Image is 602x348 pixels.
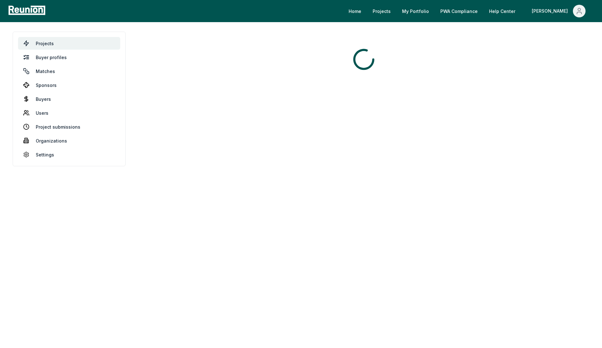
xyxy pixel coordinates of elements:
[527,5,591,17] button: [PERSON_NAME]
[18,51,120,64] a: Buyer profiles
[18,65,120,77] a: Matches
[368,5,396,17] a: Projects
[18,120,120,133] a: Project submissions
[18,93,120,105] a: Buyers
[435,5,483,17] a: PWA Compliance
[397,5,434,17] a: My Portfolio
[532,5,570,17] div: [PERSON_NAME]
[344,5,366,17] a: Home
[18,148,120,161] a: Settings
[18,79,120,91] a: Sponsors
[484,5,520,17] a: Help Center
[18,37,120,50] a: Projects
[344,5,596,17] nav: Main
[18,107,120,119] a: Users
[18,134,120,147] a: Organizations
